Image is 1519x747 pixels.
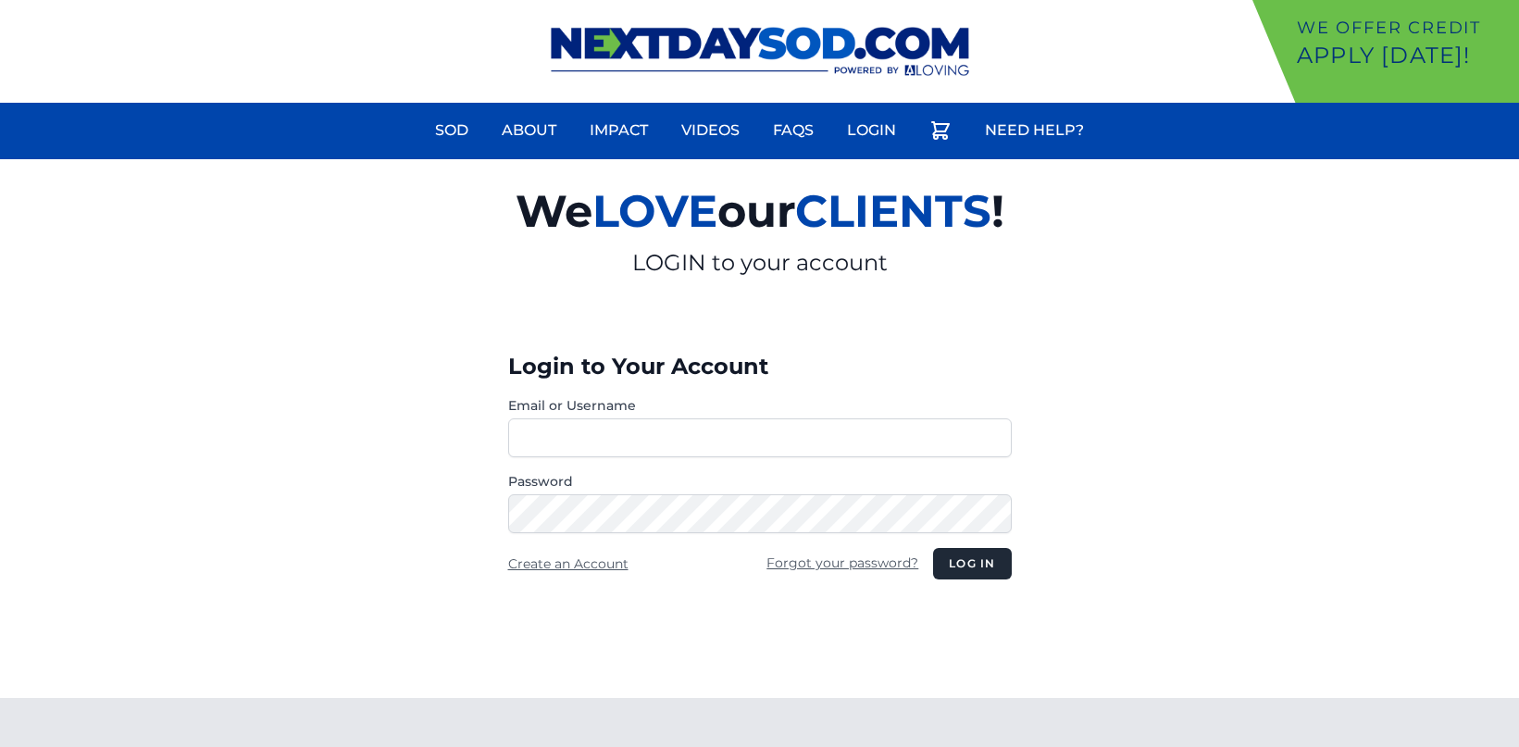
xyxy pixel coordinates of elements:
span: LOVE [592,184,717,238]
label: Email or Username [508,396,1012,415]
a: Create an Account [508,555,629,572]
span: CLIENTS [795,184,991,238]
p: Apply [DATE]! [1297,41,1512,70]
button: Log in [933,548,1011,579]
a: FAQs [762,108,825,153]
a: Login [836,108,907,153]
a: About [491,108,567,153]
a: Videos [670,108,751,153]
h2: We our ! [301,174,1219,248]
p: We offer Credit [1297,15,1512,41]
a: Forgot your password? [766,554,918,571]
a: Impact [579,108,659,153]
a: Need Help? [974,108,1095,153]
a: Sod [424,108,479,153]
label: Password [508,472,1012,491]
p: LOGIN to your account [301,248,1219,278]
h3: Login to Your Account [508,352,1012,381]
